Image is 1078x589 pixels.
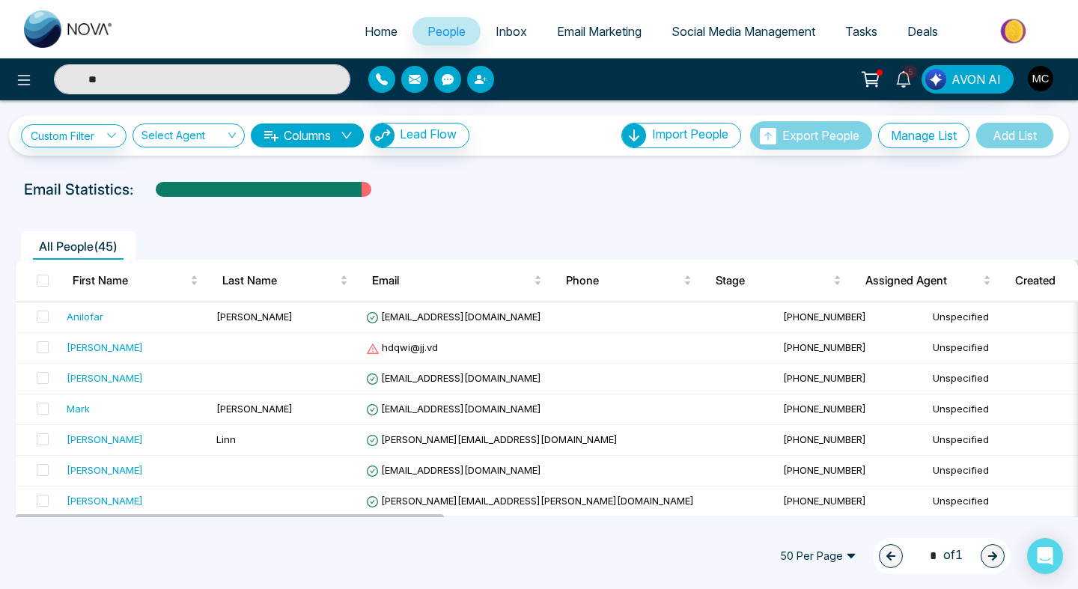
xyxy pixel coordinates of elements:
[892,17,953,46] a: Deals
[67,309,103,324] div: Anilofar
[865,272,980,290] span: Assigned Agent
[372,272,531,290] span: Email
[67,493,143,508] div: [PERSON_NAME]
[927,333,1077,364] td: Unspecified
[904,65,917,79] span: 5
[554,260,704,302] th: Phone
[830,17,892,46] a: Tasks
[67,340,143,355] div: [PERSON_NAME]
[782,128,859,143] span: Export People
[341,129,353,141] span: down
[366,311,541,323] span: [EMAIL_ADDRESS][DOMAIN_NAME]
[927,456,1077,486] td: Unspecified
[927,364,1077,394] td: Unspecified
[216,311,293,323] span: [PERSON_NAME]
[921,546,963,566] span: of 1
[366,341,438,353] span: hdqwi@jj.vd
[657,17,830,46] a: Social Media Management
[960,14,1069,48] img: Market-place.gif
[33,239,124,254] span: All People ( 45 )
[366,403,541,415] span: [EMAIL_ADDRESS][DOMAIN_NAME]
[853,260,1003,302] th: Assigned Agent
[783,403,866,415] span: [PHONE_NUMBER]
[360,260,554,302] th: Email
[400,126,457,141] span: Lead Flow
[481,17,542,46] a: Inbox
[927,302,1077,333] td: Unspecified
[210,260,360,302] th: Last Name
[366,495,694,507] span: [PERSON_NAME][EMAIL_ADDRESS][PERSON_NAME][DOMAIN_NAME]
[783,464,866,476] span: [PHONE_NUMBER]
[24,178,133,201] p: Email Statistics:
[67,401,90,416] div: Mark
[927,394,1077,425] td: Unspecified
[21,124,127,147] a: Custom Filter
[67,432,143,447] div: [PERSON_NAME]
[366,433,618,445] span: [PERSON_NAME][EMAIL_ADDRESS][DOMAIN_NAME]
[716,272,830,290] span: Stage
[24,10,114,48] img: Nova CRM Logo
[783,495,866,507] span: [PHONE_NUMBER]
[73,272,187,290] span: First Name
[366,372,541,384] span: [EMAIL_ADDRESS][DOMAIN_NAME]
[704,260,853,302] th: Stage
[783,372,866,384] span: [PHONE_NUMBER]
[67,463,143,477] div: [PERSON_NAME]
[951,70,1001,88] span: AVON AI
[251,123,364,147] button: Columnsdown
[222,272,337,290] span: Last Name
[67,370,143,385] div: [PERSON_NAME]
[886,65,922,91] a: 5
[927,425,1077,456] td: Unspecified
[783,341,866,353] span: [PHONE_NUMBER]
[365,24,398,39] span: Home
[1028,66,1053,91] img: User Avatar
[672,24,815,39] span: Social Media Management
[652,126,728,141] span: Import People
[216,433,236,445] span: Linn
[922,65,1014,94] button: AVON AI
[783,311,866,323] span: [PHONE_NUMBER]
[770,544,867,568] span: 50 Per Page
[557,24,642,39] span: Email Marketing
[216,403,293,415] span: [PERSON_NAME]
[542,17,657,46] a: Email Marketing
[927,486,1077,517] td: Unspecified
[496,24,527,39] span: Inbox
[371,123,395,147] img: Lead Flow
[61,260,210,302] th: First Name
[750,121,872,150] button: Export People
[566,272,680,290] span: Phone
[878,123,969,148] button: Manage List
[783,433,866,445] span: [PHONE_NUMBER]
[364,123,469,148] a: Lead FlowLead Flow
[1027,538,1063,574] div: Open Intercom Messenger
[370,123,469,148] button: Lead Flow
[907,24,938,39] span: Deals
[366,464,541,476] span: [EMAIL_ADDRESS][DOMAIN_NAME]
[412,17,481,46] a: People
[925,69,946,90] img: Lead Flow
[350,17,412,46] a: Home
[845,24,877,39] span: Tasks
[427,24,466,39] span: People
